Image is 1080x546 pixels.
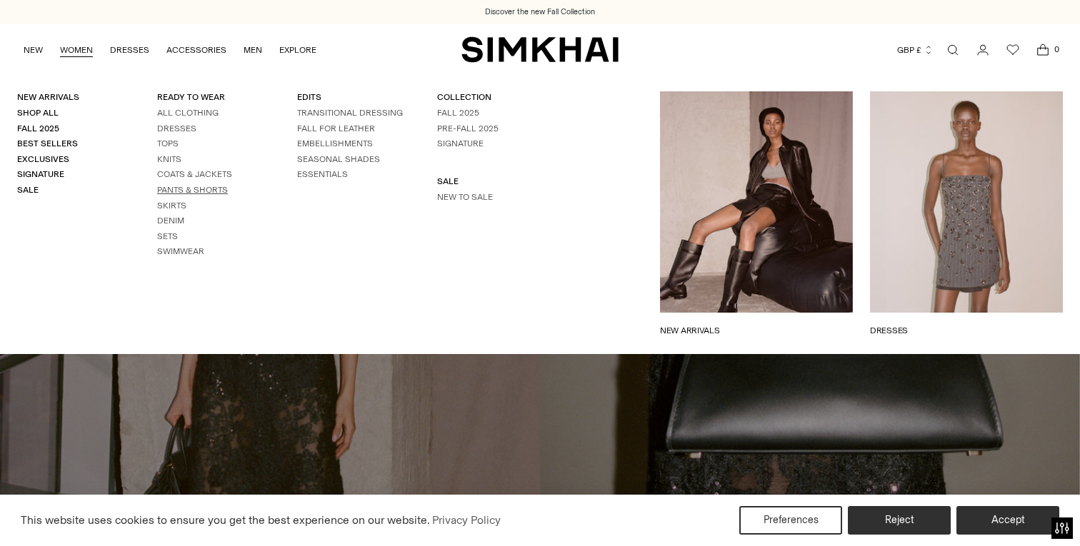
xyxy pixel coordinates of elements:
a: MEN [244,34,262,66]
a: Discover the new Fall Collection [485,6,595,18]
a: Open search modal [939,36,967,64]
a: ACCESSORIES [166,34,226,66]
a: EXPLORE [279,34,316,66]
button: Preferences [739,506,842,535]
a: Open cart modal [1029,36,1057,64]
button: GBP £ [897,34,934,66]
a: Go to the account page [969,36,997,64]
button: Accept [956,506,1059,535]
span: This website uses cookies to ensure you get the best experience on our website. [21,513,430,527]
button: Reject [848,506,951,535]
a: WOMEN [60,34,93,66]
span: 0 [1050,43,1063,56]
a: SIMKHAI [461,36,619,64]
a: DRESSES [110,34,149,66]
a: Privacy Policy (opens in a new tab) [430,510,503,531]
a: Wishlist [999,36,1027,64]
a: NEW [24,34,43,66]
